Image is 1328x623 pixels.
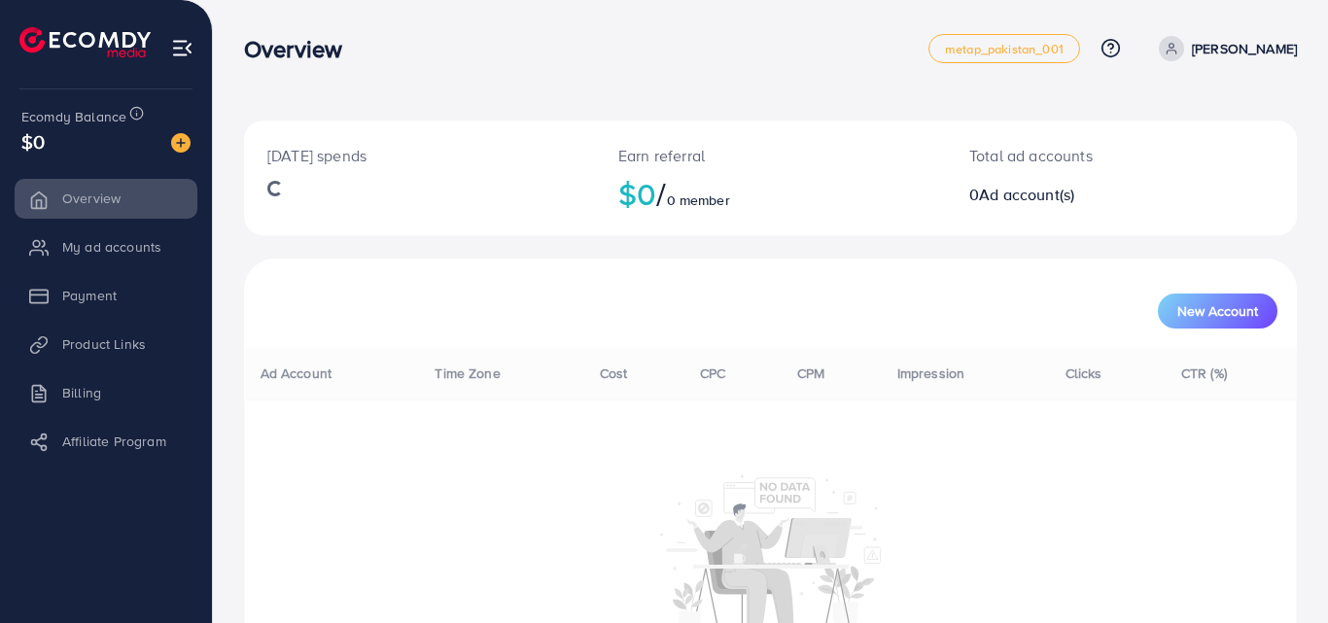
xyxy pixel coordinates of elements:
[1192,37,1297,60] p: [PERSON_NAME]
[1177,304,1258,318] span: New Account
[244,35,358,63] h3: Overview
[171,37,193,59] img: menu
[969,144,1186,167] p: Total ad accounts
[656,171,666,216] span: /
[19,27,151,57] img: logo
[667,190,730,210] span: 0 member
[21,127,45,156] span: $0
[979,184,1074,205] span: Ad account(s)
[618,175,923,212] h2: $0
[928,34,1080,63] a: metap_pakistan_001
[171,133,191,153] img: image
[21,107,126,126] span: Ecomdy Balance
[945,43,1064,55] span: metap_pakistan_001
[1158,294,1277,329] button: New Account
[267,144,572,167] p: [DATE] spends
[969,186,1186,204] h2: 0
[618,144,923,167] p: Earn referral
[1151,36,1297,61] a: [PERSON_NAME]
